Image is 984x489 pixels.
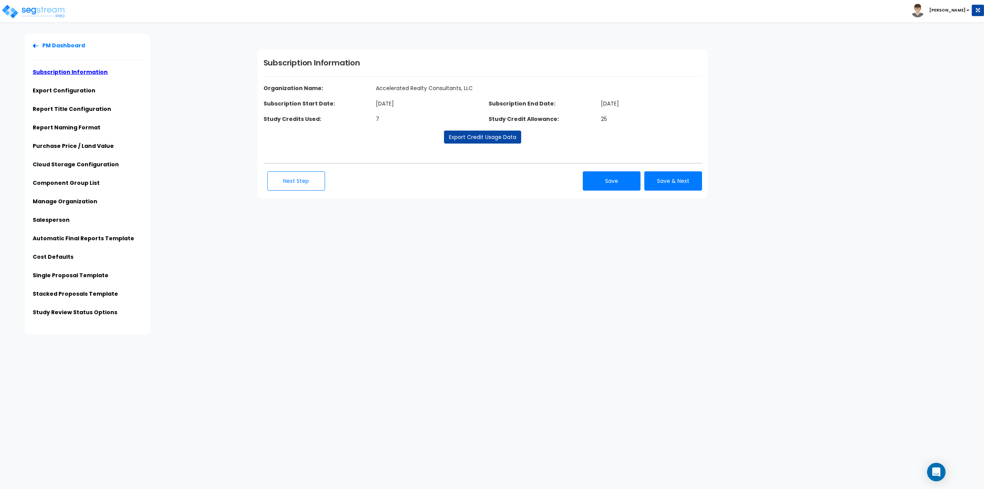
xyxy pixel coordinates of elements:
dd: [DATE] [595,100,708,107]
a: Cloud Storage Configuration [33,161,119,168]
img: Back [33,44,38,48]
img: logo_pro_r.png [1,4,67,19]
dd: 25 [595,115,708,123]
a: Salesperson [33,216,70,224]
a: Purchase Price / Land Value [33,142,114,150]
a: Export Configuration [33,87,95,94]
a: Manage Organization [33,198,97,205]
a: Stacked Proposals Template [33,290,118,298]
dt: Study Credit Allowance: [483,115,595,123]
b: [PERSON_NAME] [929,7,966,13]
a: PM Dashboard [33,42,85,49]
div: Open Intercom Messenger [927,463,946,481]
dd: Accelerated Realty Consultants, LLC [370,84,595,92]
dt: Organization Name: [258,84,483,92]
a: Report Title Configuration [33,105,111,113]
button: Next Step [267,171,325,191]
img: avatar.png [911,4,924,17]
a: Study Review Status Options [33,308,117,316]
dt: Study Credits Used: [258,115,370,123]
dd: 7 [370,115,483,123]
button: Save & Next [644,171,702,191]
dt: Subscription Start Date: [258,100,370,107]
a: Single Proposal Template [33,271,108,279]
a: Subscription Information [33,68,108,76]
h1: Subscription Information [264,57,702,69]
dd: [DATE] [370,100,483,107]
a: Component Group List [33,179,100,187]
a: Report Naming Format [33,124,100,131]
a: Automatic Final Reports Template [33,234,134,242]
a: Cost Defaults [33,253,73,261]
button: Save [583,171,640,191]
a: Export Credit Usage Data [444,131,521,144]
dt: Subscription End Date: [483,100,595,107]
